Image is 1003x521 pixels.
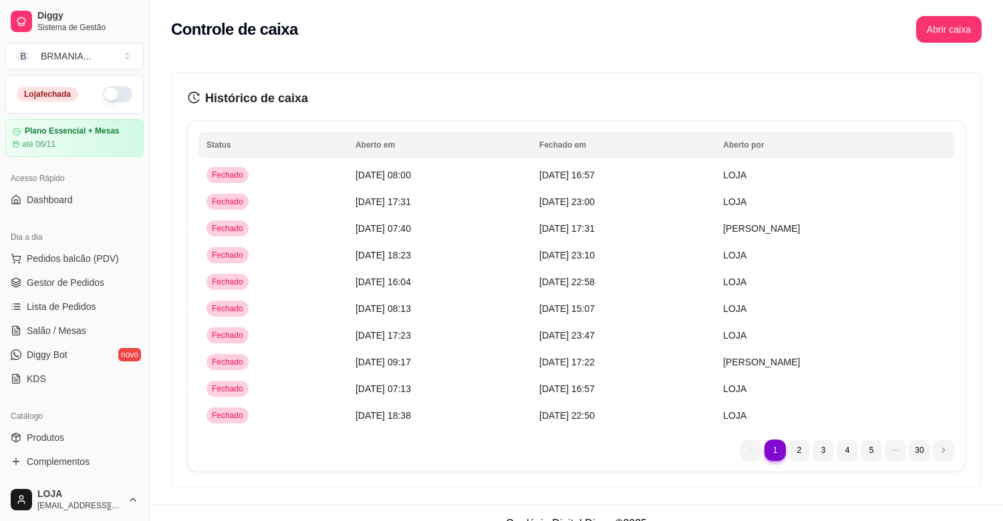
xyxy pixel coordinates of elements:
a: Lista de Pedidos [5,296,144,317]
span: LOJA [723,383,746,394]
span: [DATE] 23:10 [539,250,595,260]
span: [DATE] 18:23 [355,250,411,260]
div: Catálogo [5,405,144,427]
span: Fechado [209,277,246,287]
span: Fechado [209,303,246,314]
span: Fechado [209,330,246,341]
span: LOJA [723,410,746,421]
span: [DATE] 15:07 [539,303,595,314]
span: [DATE] 07:40 [355,223,411,234]
span: LOJA [723,250,746,260]
span: Salão / Mesas [27,324,86,337]
span: history [188,92,200,104]
span: [DATE] 09:17 [355,357,411,367]
button: Select a team [5,43,144,69]
th: Fechado em [531,132,715,158]
span: B [17,49,30,63]
span: [DATE] 08:00 [355,170,411,180]
li: dots element [885,440,906,461]
a: KDS [5,368,144,389]
button: LOJA[EMAIL_ADDRESS][DOMAIN_NAME] [5,484,144,516]
a: Gestor de Pedidos [5,272,144,293]
span: Gestor de Pedidos [27,276,104,289]
span: LOJA [723,277,746,287]
div: Acesso Rápido [5,168,144,189]
button: Pedidos balcão (PDV) [5,248,144,269]
span: Diggy Bot [27,348,67,361]
span: Fechado [209,383,246,394]
span: [DATE] 17:23 [355,330,411,341]
li: pagination item 3 [813,440,834,461]
span: Lista de Pedidos [27,300,96,313]
span: [DATE] 22:58 [539,277,595,287]
span: [DATE] 16:57 [539,170,595,180]
span: [PERSON_NAME] [723,357,800,367]
span: Fechado [209,410,246,421]
div: Dia a dia [5,226,144,248]
span: [DATE] 23:00 [539,196,595,207]
a: Complementos [5,451,144,472]
th: Aberto por [715,132,954,158]
span: [DATE] 17:31 [355,196,411,207]
button: Alterar Status [103,86,132,102]
span: Fechado [209,196,246,207]
span: Dashboard [27,193,73,206]
span: [DATE] 08:13 [355,303,411,314]
span: [DATE] 16:57 [539,383,595,394]
li: pagination item 30 [909,440,930,461]
h3: Histórico de caixa [188,89,965,108]
span: Diggy [37,10,138,22]
span: [DATE] 16:04 [355,277,411,287]
a: Produtos [5,427,144,448]
span: [EMAIL_ADDRESS][DOMAIN_NAME] [37,500,122,511]
li: pagination item 2 [789,440,810,461]
article: Plano Essencial + Mesas [25,126,120,136]
span: [DATE] 17:22 [539,357,595,367]
span: Pedidos balcão (PDV) [27,252,119,265]
span: Sistema de Gestão [37,22,138,33]
a: Salão / Mesas [5,320,144,341]
li: pagination item 4 [837,440,858,461]
a: Diggy Botnovo [5,344,144,365]
a: Plano Essencial + Mesasaté 06/11 [5,119,144,157]
li: pagination item 5 [861,440,882,461]
span: [DATE] 22:50 [539,410,595,421]
span: [DATE] 18:38 [355,410,411,421]
span: LOJA [723,170,746,180]
span: LOJA [37,488,122,500]
span: Fechado [209,250,246,260]
span: [DATE] 17:31 [539,223,595,234]
li: next page button [933,440,954,461]
th: Status [198,132,347,158]
span: Complementos [27,455,90,468]
a: Dashboard [5,189,144,210]
span: LOJA [723,196,746,207]
div: BRMANIA ... [41,49,91,63]
a: DiggySistema de Gestão [5,5,144,37]
article: até 06/11 [22,139,55,150]
h2: Controle de caixa [171,19,298,40]
span: Produtos [27,431,64,444]
span: Fechado [209,357,246,367]
th: Aberto em [347,132,531,158]
span: KDS [27,372,46,385]
span: Fechado [209,223,246,234]
nav: pagination navigation [734,433,961,468]
span: LOJA [723,303,746,314]
div: Loja fechada [17,87,78,102]
span: Fechado [209,170,246,180]
span: [DATE] 23:47 [539,330,595,341]
span: LOJA [723,330,746,341]
span: [PERSON_NAME] [723,223,800,234]
button: Abrir caixa [916,16,982,43]
span: [DATE] 07:13 [355,383,411,394]
li: pagination item 1 active [764,440,786,461]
